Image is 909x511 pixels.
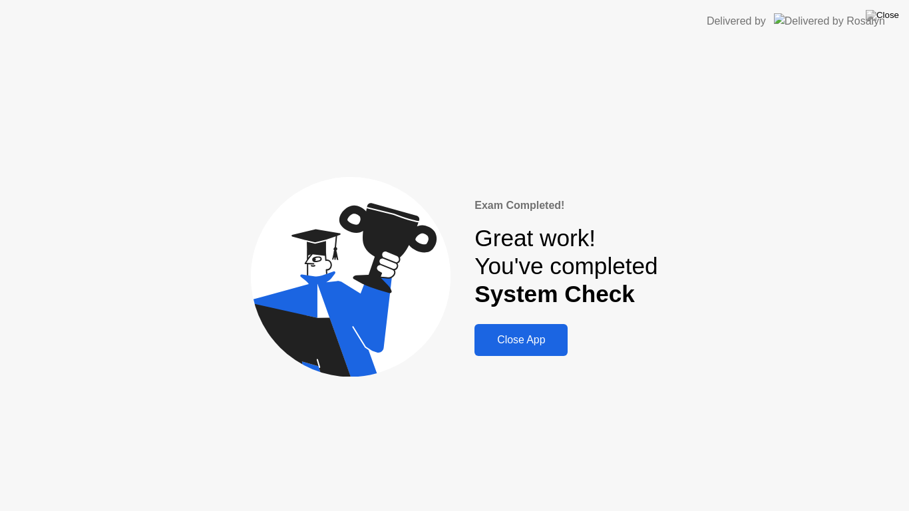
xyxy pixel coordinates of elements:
div: Delivered by [707,13,766,29]
img: Close [866,10,899,21]
button: Close App [474,324,568,356]
div: Close App [478,334,564,346]
div: Great work! You've completed [474,224,657,309]
img: Delivered by Rosalyn [774,13,885,29]
div: Exam Completed! [474,198,657,214]
b: System Check [474,281,635,307]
